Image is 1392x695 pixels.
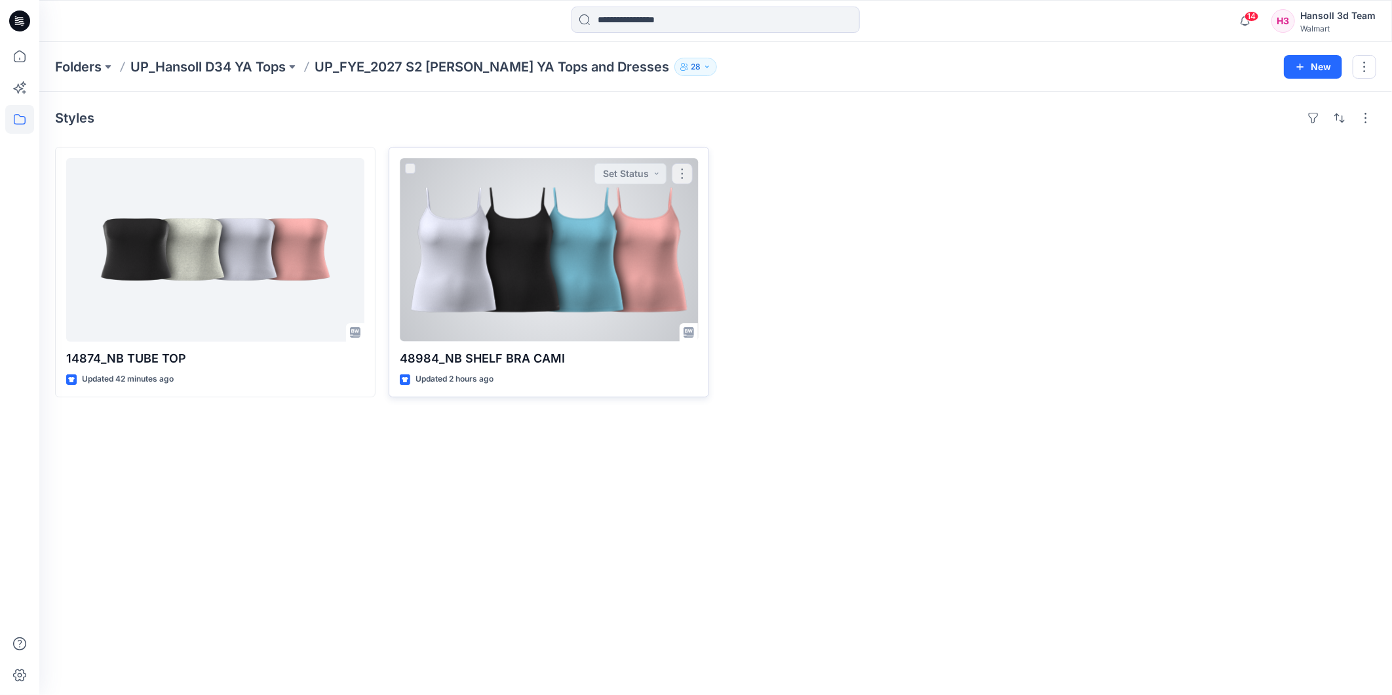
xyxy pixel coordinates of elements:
[691,60,701,74] p: 28
[66,158,364,342] a: 14874_NB TUBE TOP
[315,58,669,76] p: UP_FYE_2027 S2 [PERSON_NAME] YA Tops and Dresses
[400,158,698,342] a: 48984_NB SHELF BRA CAMI
[674,58,717,76] button: 28
[66,349,364,368] p: 14874_NB TUBE TOP
[1284,55,1342,79] button: New
[1300,8,1376,24] div: Hansoll 3d Team
[130,58,286,76] a: UP_Hansoll D34 YA Tops
[400,349,698,368] p: 48984_NB SHELF BRA CAMI
[55,110,94,126] h4: Styles
[1300,24,1376,33] div: Walmart
[1271,9,1295,33] div: H3
[1245,11,1259,22] span: 14
[82,372,174,386] p: Updated 42 minutes ago
[55,58,102,76] a: Folders
[416,372,493,386] p: Updated 2 hours ago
